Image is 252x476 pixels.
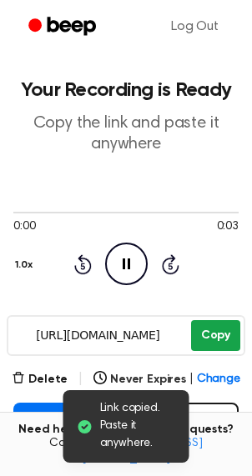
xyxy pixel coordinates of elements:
[12,371,68,388] button: Delete
[197,371,240,388] span: Change
[13,218,35,236] span: 0:00
[93,371,240,388] button: Never Expires|Change
[189,371,194,388] span: |
[154,7,235,47] a: Log Out
[100,400,176,453] span: Link copied. Paste it anywhere.
[13,80,239,100] h1: Your Recording is Ready
[13,113,239,155] p: Copy the link and paste it anywhere
[191,320,240,351] button: Copy
[217,218,239,236] span: 0:03
[10,437,242,466] span: Contact us
[78,369,83,389] span: |
[17,11,111,43] a: Beep
[13,251,38,279] button: 1.0x
[82,438,203,464] a: [EMAIL_ADDRESS][DOMAIN_NAME]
